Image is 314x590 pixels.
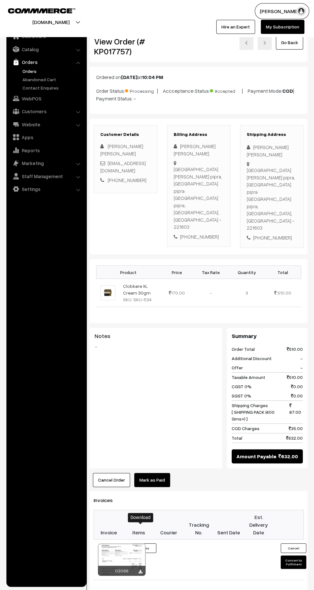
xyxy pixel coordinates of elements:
[232,364,243,371] span: Offer
[247,132,297,137] h3: Shipping Address
[229,266,265,279] th: Quantity
[169,290,185,295] span: 170.00
[134,473,170,487] a: Mark as Paid
[124,510,154,539] th: Items
[277,290,291,295] span: 510.00
[236,452,277,460] span: Amount Payable
[232,355,272,362] span: Additional Discount
[289,402,303,422] span: 87.00
[96,86,301,102] p: Order Status: | Accceptance Status: | Payment Mode: | Payment Status: -
[232,435,242,441] span: Total
[8,8,75,13] img: COMMMERCE
[100,285,115,300] img: CLOBKARE.jpeg
[8,43,84,55] a: Catalog
[247,167,297,232] div: [GEOGRAPHIC_DATA] [PERSON_NAME] pipra, [GEOGRAPHIC_DATA] pipra [GEOGRAPHIC_DATA] pipra, [GEOGRAPH...
[278,452,298,460] span: 632.00
[125,86,157,94] span: Processing
[8,131,84,143] a: Apps
[100,143,143,156] span: [PERSON_NAME] [PERSON_NAME]
[94,510,124,539] th: Invoice
[174,143,224,157] div: [PERSON_NAME] [PERSON_NAME]
[174,233,224,240] div: [PHONE_NUMBER]
[174,132,224,137] h3: Billing Address
[247,144,297,158] div: [PERSON_NAME] [PERSON_NAME]
[94,36,157,56] h2: View Order (# KP017757)
[8,170,84,182] a: Staff Management
[193,266,229,279] th: Tax Rate
[281,543,306,553] button: Cancel
[8,145,84,156] a: Reports
[247,234,297,241] div: [PHONE_NUMBER]
[282,88,293,94] b: COD
[287,374,303,381] span: 510.00
[154,510,184,539] th: Courier
[232,392,251,399] span: SGST 0%
[21,76,84,83] a: Abandoned Cart
[216,20,255,34] a: Hire an Expert
[261,20,304,34] a: My Subscription
[123,283,151,295] a: Clobkare XL Cream 30gm
[108,177,146,183] a: [PHONE_NUMBER]
[265,266,301,279] th: Total
[94,497,120,503] span: Invoices
[8,183,84,195] a: Settings
[21,84,84,91] a: Contact Enquires
[142,74,163,80] b: 10:04 PM
[8,6,64,14] a: COMMMERCE
[214,510,244,539] th: Sent Date
[276,35,303,50] a: Go Back
[291,392,303,399] span: 0.00
[244,510,274,539] th: Est. Delivery Date
[96,266,161,279] th: Product
[232,402,289,422] span: Shipping Charges [ SHIPPING PACK (400 Gms+) ]
[121,74,137,80] b: [DATE]
[98,566,145,576] div: 03066
[100,132,151,137] h3: Customer Details
[287,346,303,352] span: 510.00
[255,3,309,19] button: [PERSON_NAME]
[174,166,224,231] div: [GEOGRAPHIC_DATA] [PERSON_NAME] pipra, [GEOGRAPHIC_DATA] pipra [GEOGRAPHIC_DATA] pipra, [GEOGRAPH...
[232,383,252,390] span: CGST 0%
[289,425,303,432] span: 35.00
[245,290,248,295] span: 3
[95,343,217,350] blockquote: -
[263,41,267,45] img: right-arrow.png
[210,86,242,94] span: Accepted
[281,555,306,569] button: Convert to Fulfilment
[232,333,303,340] h3: Summary
[232,346,255,352] span: Order Total
[8,157,84,169] a: Marketing
[96,73,301,81] p: Ordered on at
[100,160,146,173] a: [EMAIL_ADDRESS][DOMAIN_NAME]
[232,425,260,432] span: COD Charges
[21,68,84,75] a: Orders
[8,119,84,130] a: Website
[128,513,153,522] div: Download
[184,510,214,539] th: Tracking No.
[300,355,303,362] span: -
[161,266,193,279] th: Price
[291,383,303,390] span: 0.00
[93,473,130,487] button: Cancel Order
[296,6,306,16] img: user
[244,41,248,45] img: left-arrow.png
[300,364,303,371] span: -
[193,279,229,307] td: -
[10,14,92,30] button: [DOMAIN_NAME]
[8,93,84,104] a: WebPOS
[95,333,217,340] h3: Notes
[123,296,157,303] div: SKU: SKU-534
[286,435,303,441] span: 632.00
[232,374,265,381] span: Taxable Amount
[8,106,84,117] a: Customers
[8,56,84,68] a: Orders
